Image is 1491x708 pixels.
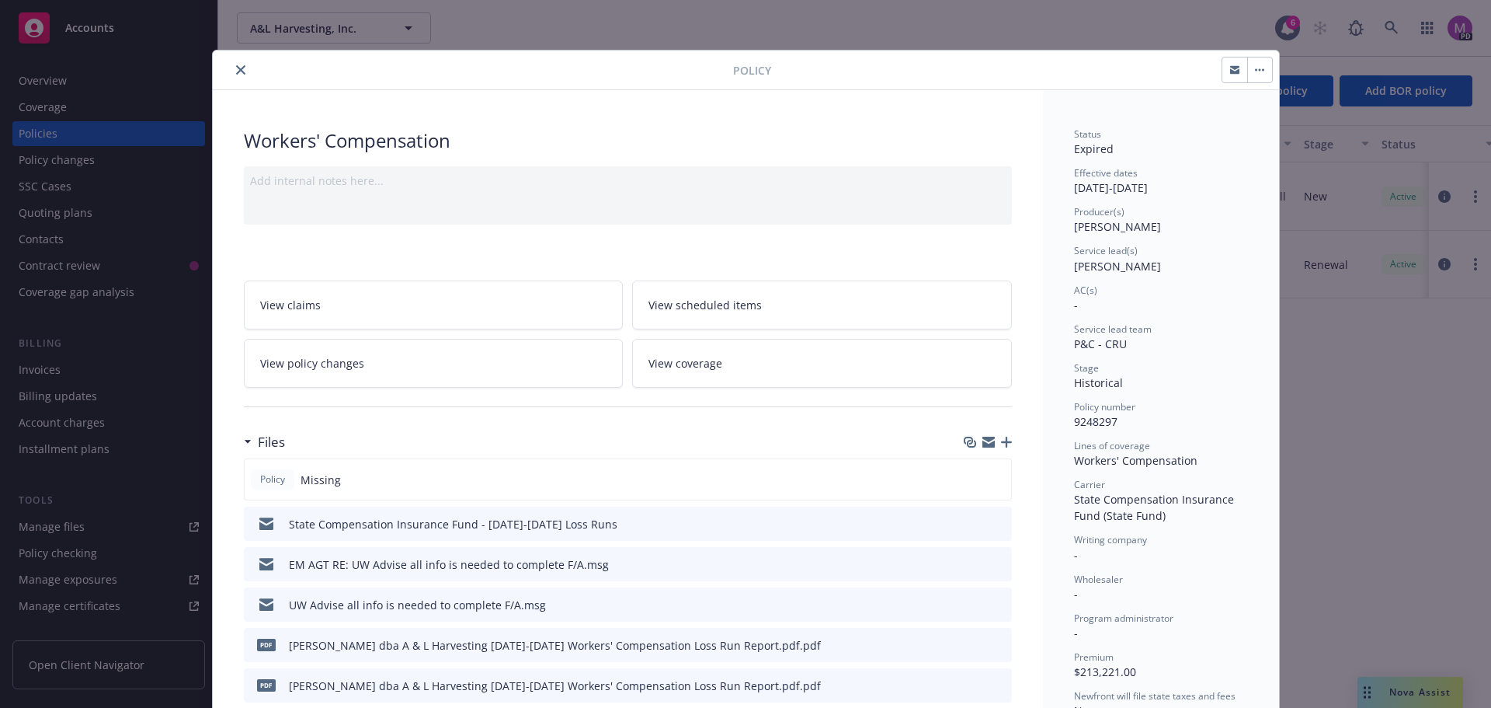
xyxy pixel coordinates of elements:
span: pdf [257,639,276,650]
a: View coverage [632,339,1012,388]
span: Missing [301,472,341,488]
button: close [231,61,250,79]
span: AC(s) [1074,284,1097,297]
span: Premium [1074,650,1114,664]
span: Historical [1074,375,1123,390]
span: $213,221.00 [1074,664,1136,679]
span: Effective dates [1074,166,1138,180]
div: State Compensation Insurance Fund - [DATE]-[DATE] Loss Runs [289,516,617,532]
div: [DATE] - [DATE] [1074,166,1248,196]
div: [PERSON_NAME] dba A & L Harvesting [DATE]-[DATE] Workers' Compensation Loss Run Report.pdf.pdf [289,678,821,694]
button: preview file [992,597,1006,613]
button: preview file [992,516,1006,532]
button: download file [967,597,979,613]
span: Program administrator [1074,612,1173,625]
span: Wholesaler [1074,573,1123,586]
span: Status [1074,127,1101,141]
span: pdf [257,679,276,691]
span: [PERSON_NAME] [1074,219,1161,234]
span: Producer(s) [1074,205,1124,218]
span: View coverage [648,355,722,371]
div: Workers' Compensation [1074,452,1248,469]
span: View scheduled items [648,297,762,313]
span: 9248297 [1074,414,1117,429]
div: Workers' Compensation [244,127,1012,154]
a: View scheduled items [632,281,1012,330]
button: download file [967,556,979,573]
button: preview file [992,678,1006,694]
span: Stage [1074,361,1099,375]
span: View policy changes [260,355,364,371]
div: UW Advise all info is needed to complete F/A.msg [289,597,546,613]
span: [PERSON_NAME] [1074,259,1161,274]
span: Expired [1074,141,1114,156]
span: Service lead(s) [1074,244,1138,257]
button: preview file [992,637,1006,654]
h3: Files [258,432,285,452]
span: View claims [260,297,321,313]
a: View policy changes [244,339,624,388]
span: Policy [257,473,288,487]
span: - [1074,298,1078,312]
span: Lines of coverage [1074,439,1150,452]
span: Policy [733,62,771,78]
span: State Compensation Insurance Fund (State Fund) [1074,492,1237,523]
button: download file [967,637,979,654]
span: Newfront will file state taxes and fees [1074,689,1236,703]
span: P&C - CRU [1074,337,1127,351]
button: preview file [992,556,1006,573]
a: View claims [244,281,624,330]
div: EM AGT RE: UW Advise all info is needed to complete F/A.msg [289,556,609,573]
button: download file [967,678,979,694]
span: Policy number [1074,400,1135,413]
span: Carrier [1074,478,1105,491]
span: - [1074,548,1078,563]
button: download file [967,516,979,532]
div: Files [244,432,285,452]
div: [PERSON_NAME] dba A & L Harvesting [DATE]-[DATE] Workers' Compensation Loss Run Report.pdf.pdf [289,637,821,654]
span: - [1074,587,1078,602]
span: - [1074,626,1078,640]
div: Add internal notes here... [250,173,1006,189]
span: Writing company [1074,533,1147,546]
span: Service lead team [1074,323,1152,336]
